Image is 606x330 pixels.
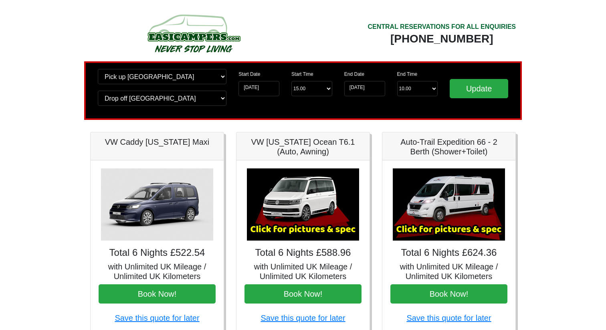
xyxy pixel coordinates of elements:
[406,314,491,322] a: Save this quote for later
[390,262,507,281] h5: with Unlimited UK Mileage / Unlimited UK Kilometers
[99,284,216,304] button: Book Now!
[99,247,216,259] h4: Total 6 Nights £522.54
[390,247,507,259] h4: Total 6 Nights £624.36
[238,71,260,78] label: Start Date
[244,137,362,156] h5: VW [US_STATE] Ocean T6.1 (Auto, Awning)
[390,284,507,304] button: Book Now!
[344,81,385,96] input: Return Date
[244,284,362,304] button: Book Now!
[244,262,362,281] h5: with Unlimited UK Mileage / Unlimited UK Kilometers
[99,137,216,147] h5: VW Caddy [US_STATE] Maxi
[101,168,213,241] img: VW Caddy California Maxi
[99,262,216,281] h5: with Unlimited UK Mileage / Unlimited UK Kilometers
[450,79,508,98] input: Update
[115,314,199,322] a: Save this quote for later
[291,71,313,78] label: Start Time
[238,81,279,96] input: Start Date
[390,137,507,156] h5: Auto-Trail Expedition 66 - 2 Berth (Shower+Toilet)
[344,71,364,78] label: End Date
[393,168,505,241] img: Auto-Trail Expedition 66 - 2 Berth (Shower+Toilet)
[244,247,362,259] h4: Total 6 Nights £588.96
[247,168,359,241] img: VW California Ocean T6.1 (Auto, Awning)
[261,314,345,322] a: Save this quote for later
[368,32,516,46] div: [PHONE_NUMBER]
[397,71,418,78] label: End Time
[117,11,270,55] img: campers-checkout-logo.png
[368,22,516,32] div: CENTRAL RESERVATIONS FOR ALL ENQUIRIES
